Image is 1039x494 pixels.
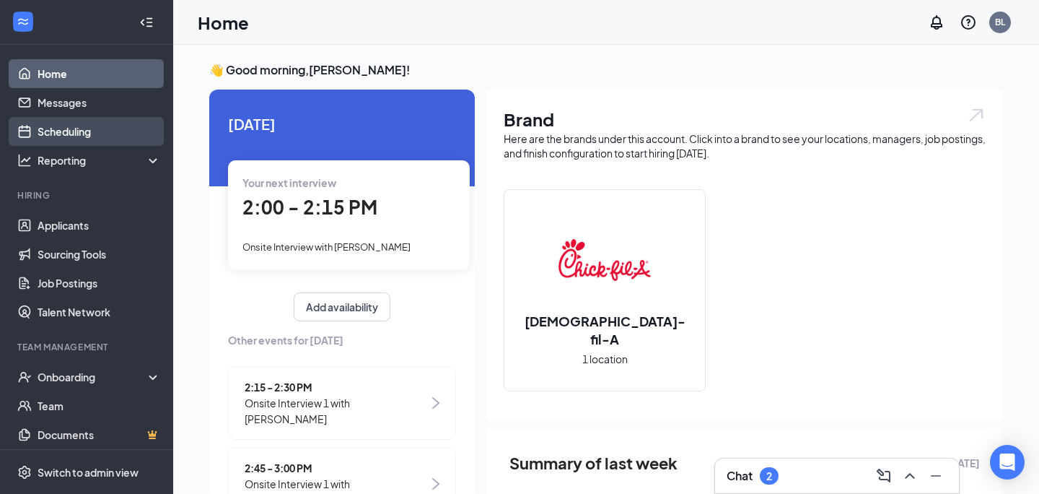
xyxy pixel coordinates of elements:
h1: Brand [504,107,986,131]
div: Switch to admin view [38,465,139,480]
span: 1 location [582,351,628,367]
a: Talent Network [38,298,161,326]
div: BL [995,16,1005,28]
svg: WorkstreamLogo [16,14,30,29]
h1: Home [198,10,249,35]
span: [DATE] [228,113,456,135]
a: Scheduling [38,117,161,146]
div: Hiring [17,189,158,201]
svg: ChevronUp [901,467,919,485]
a: Applicants [38,211,161,240]
svg: Analysis [17,153,32,168]
div: Here are the brands under this account. Click into a brand to see your locations, managers, job p... [504,131,986,160]
button: Add availability [294,292,390,321]
svg: ComposeMessage [875,467,893,485]
button: Minimize [924,464,947,487]
button: ComposeMessage [872,464,895,487]
span: Your next interview [242,176,336,189]
a: DocumentsCrown [38,420,161,449]
a: Home [38,59,161,88]
svg: Notifications [928,14,945,31]
svg: Collapse [139,15,154,30]
a: Sourcing Tools [38,240,161,269]
svg: UserCheck [17,370,32,384]
h3: Chat [727,468,753,484]
span: Onsite Interview 1 with [PERSON_NAME] [245,395,429,427]
div: Onboarding [38,370,149,384]
div: Reporting [38,153,162,168]
a: Messages [38,88,161,117]
span: 2:00 - 2:15 PM [242,195,377,219]
div: 2 [766,470,772,482]
img: open.6027fd2a22e1237b5b06.svg [967,107,986,123]
button: ChevronUp [898,464,921,487]
span: Onsite Interview with [PERSON_NAME] [242,241,411,253]
a: Team [38,391,161,420]
span: Other events for [DATE] [228,332,456,348]
h3: 👋 Good morning, [PERSON_NAME] ! [209,62,1003,78]
h2: [DEMOGRAPHIC_DATA]-fil-A [504,312,705,348]
img: Chick-fil-A [558,214,651,306]
svg: QuestionInfo [960,14,977,31]
svg: Minimize [927,467,944,485]
span: Summary of last week [509,451,678,476]
div: Open Intercom Messenger [990,445,1025,480]
svg: Settings [17,465,32,480]
span: 2:45 - 3:00 PM [245,460,429,476]
div: Team Management [17,341,158,353]
a: Job Postings [38,269,161,298]
span: 2:15 - 2:30 PM [245,379,429,395]
span: [DATE] - [DATE] [906,455,980,471]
